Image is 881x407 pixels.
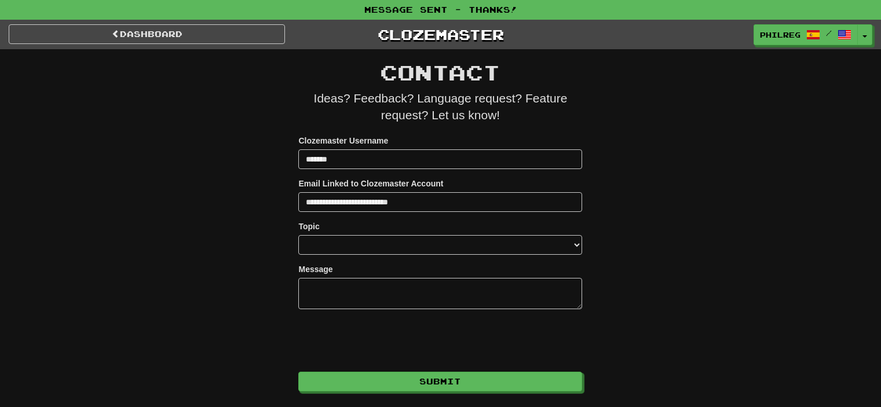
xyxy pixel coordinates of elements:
a: Clozemaster [302,24,579,45]
button: Submit [298,372,582,391]
label: Topic [298,221,319,232]
a: Dashboard [9,24,285,44]
p: Ideas? Feedback? Language request? Feature request? Let us know! [298,90,582,124]
span: / [826,29,832,37]
label: Message [298,263,332,275]
a: philreg / [754,24,858,45]
h1: Contact [298,61,582,84]
iframe: reCAPTCHA [298,318,474,363]
label: Clozemaster Username [298,135,388,146]
label: Email Linked to Clozemaster Account [298,178,443,189]
span: philreg [760,30,800,40]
